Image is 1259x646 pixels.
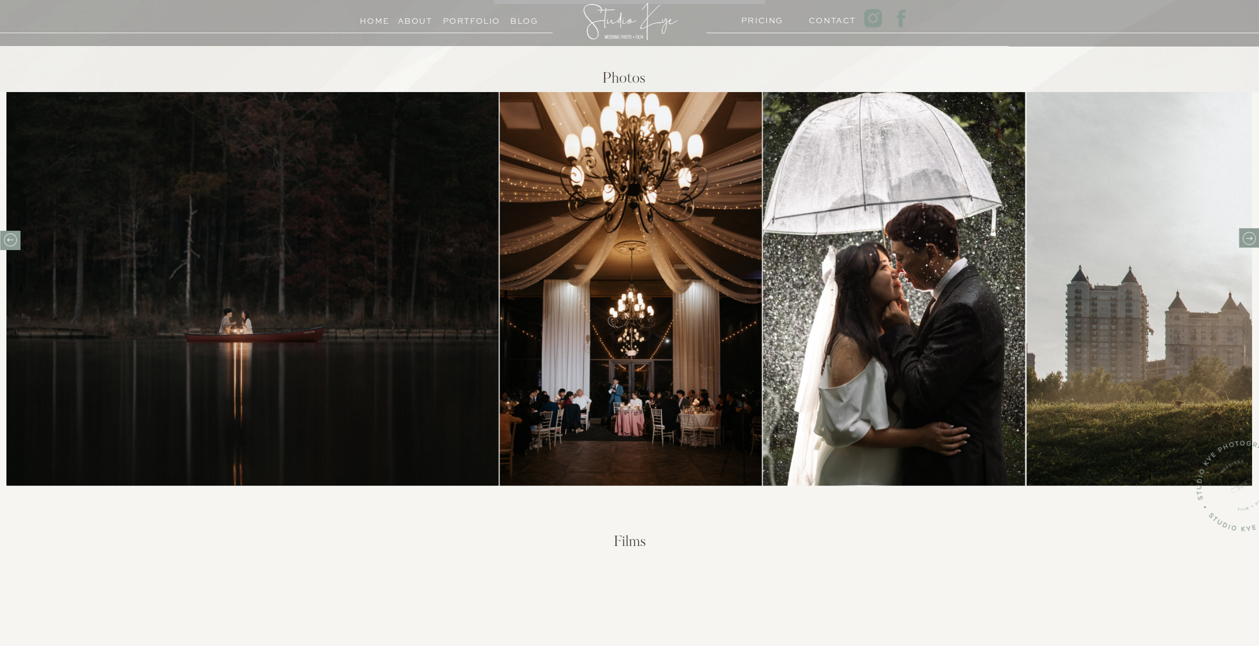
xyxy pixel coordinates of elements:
[483,71,765,90] h2: Photos
[398,14,432,23] a: About
[356,14,394,23] a: Home
[809,13,847,23] a: Contact
[741,13,779,23] a: PRICING
[443,14,488,23] a: Portfolio
[502,14,547,23] a: Blog
[489,535,771,553] h2: Films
